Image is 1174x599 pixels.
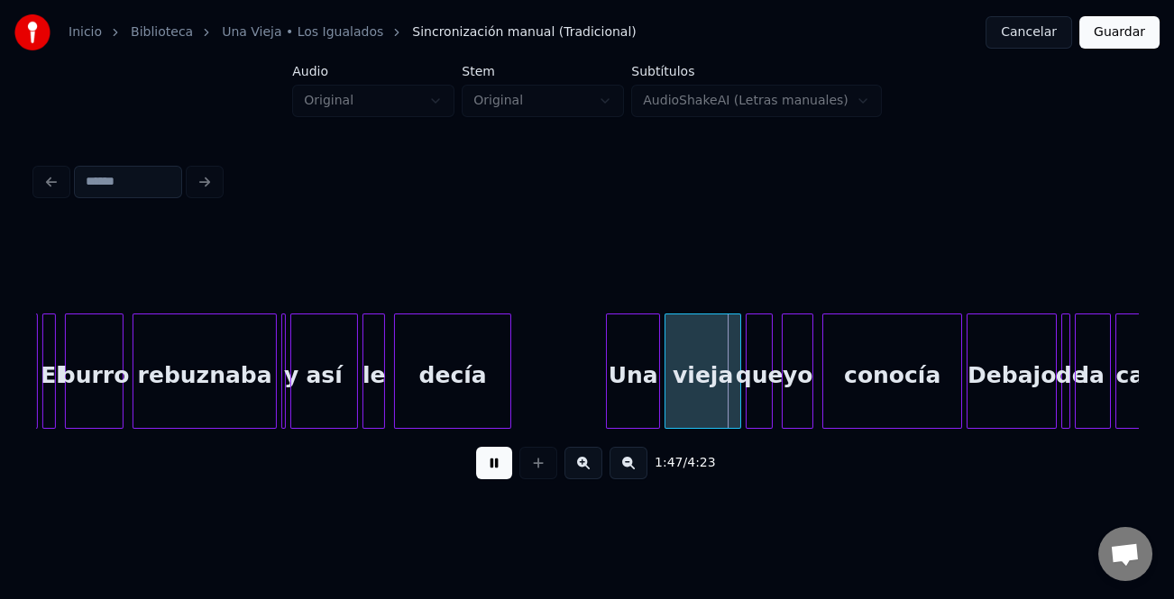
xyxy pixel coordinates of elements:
[655,454,683,472] span: 1:47
[1098,527,1152,581] a: Chat abierto
[69,23,102,41] a: Inicio
[14,14,50,50] img: youka
[222,23,383,41] a: Una Vieja • Los Igualados
[131,23,193,41] a: Biblioteca
[986,16,1072,49] button: Cancelar
[69,23,637,41] nav: breadcrumb
[1079,16,1160,49] button: Guardar
[687,454,715,472] span: 4:23
[631,65,882,77] label: Subtítulos
[412,23,636,41] span: Sincronización manual (Tradicional)
[292,65,454,77] label: Audio
[462,65,624,77] label: Stem
[655,454,698,472] div: /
